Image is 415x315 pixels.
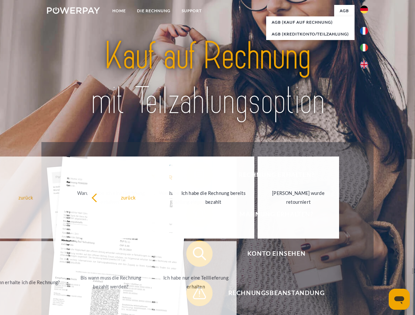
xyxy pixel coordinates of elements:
[131,5,176,17] a: DIE RECHNUNG
[186,280,357,306] button: Rechnungsbeanstandung
[360,44,368,52] img: it
[334,5,355,17] a: agb
[196,241,357,267] span: Konto einsehen
[91,193,165,202] div: zurück
[47,7,100,14] img: logo-powerpay-white.svg
[196,280,357,306] span: Rechnungsbeanstandung
[389,289,410,310] iframe: Schaltfläche zum Öffnen des Messaging-Fensters
[159,273,233,291] div: Ich habe nur eine Teillieferung erhalten
[176,5,207,17] a: SUPPORT
[360,6,368,13] img: de
[63,31,352,126] img: title-powerpay_de.svg
[262,189,335,206] div: [PERSON_NAME] wurde retourniert
[176,189,250,206] div: Ich habe die Rechnung bereits bezahlt
[266,28,355,40] a: AGB (Kreditkonto/Teilzahlung)
[360,27,368,35] img: fr
[360,61,368,69] img: en
[266,16,355,28] a: AGB (Kauf auf Rechnung)
[186,241,357,267] button: Konto einsehen
[107,5,131,17] a: Home
[74,189,148,206] div: Warum habe ich eine Rechnung erhalten?
[74,273,148,291] div: Bis wann muss die Rechnung bezahlt werden?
